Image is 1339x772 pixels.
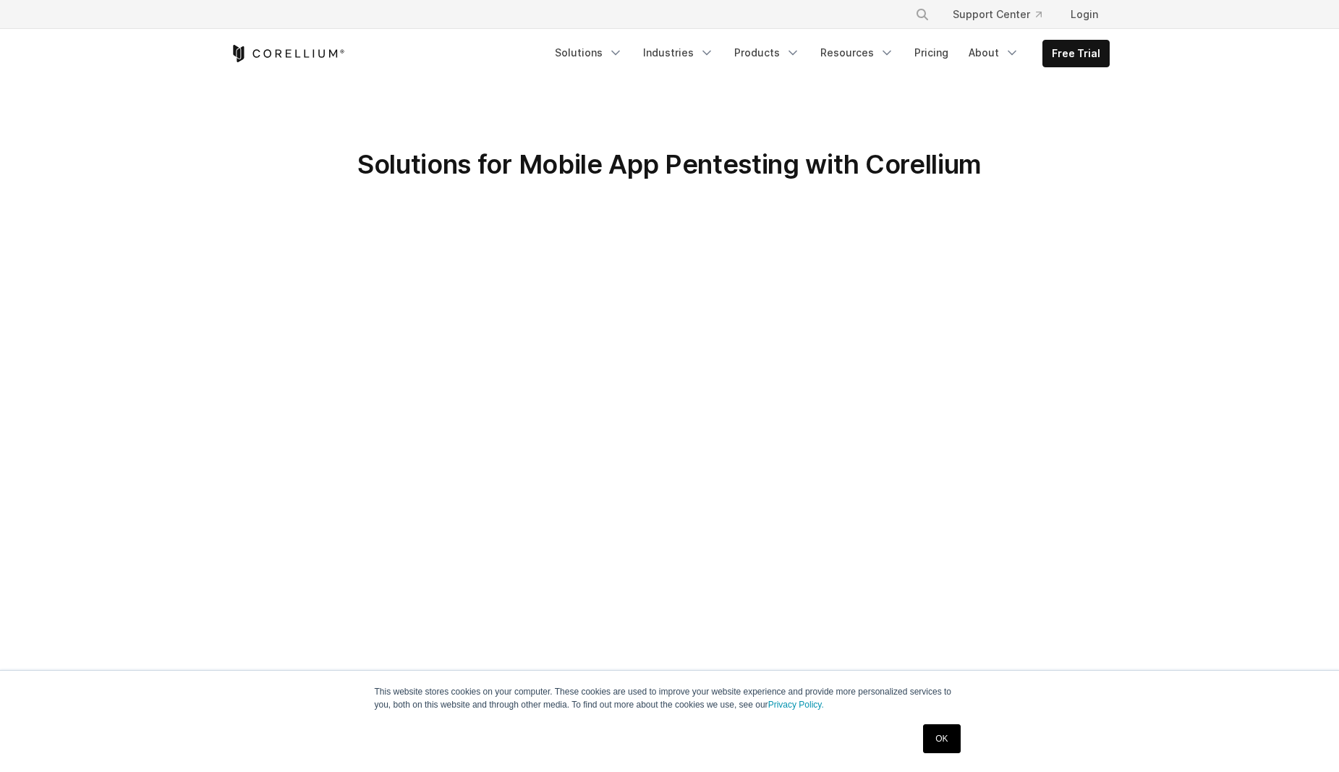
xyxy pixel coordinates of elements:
[898,1,1110,27] div: Navigation Menu
[768,700,824,710] a: Privacy Policy.
[546,40,632,66] a: Solutions
[546,40,1110,67] div: Navigation Menu
[230,45,345,62] a: Corellium Home
[812,40,903,66] a: Resources
[1043,41,1109,67] a: Free Trial
[923,724,960,753] a: OK
[726,40,809,66] a: Products
[960,40,1028,66] a: About
[357,148,982,180] span: Solutions for Mobile App Pentesting with Corellium
[909,1,935,27] button: Search
[941,1,1053,27] a: Support Center
[906,40,957,66] a: Pricing
[634,40,723,66] a: Industries
[1059,1,1110,27] a: Login
[375,685,965,711] p: This website stores cookies on your computer. These cookies are used to improve your website expe...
